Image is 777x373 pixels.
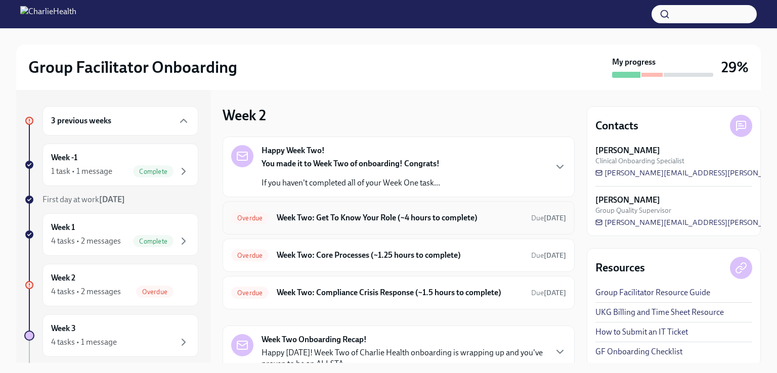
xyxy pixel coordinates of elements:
h6: Week Two: Compliance Crisis Response (~1.5 hours to complete) [277,287,523,298]
span: Clinical Onboarding Specialist [595,156,684,166]
strong: [DATE] [544,214,566,222]
strong: [DATE] [99,195,125,204]
a: Week 34 tasks • 1 message [24,314,198,357]
span: Group Quality Supervisor [595,206,671,215]
a: OverdueWeek Two: Core Processes (~1.25 hours to complete)Due[DATE] [231,247,566,263]
h4: Resources [595,260,645,275]
h4: Contacts [595,118,638,133]
h2: Group Facilitator Onboarding [28,57,237,77]
span: Due [531,289,566,297]
span: September 16th, 2025 08:00 [531,251,566,260]
div: 4 tasks • 2 messages [51,286,121,297]
div: 1 task • 1 message [51,166,112,177]
span: First day at work [42,195,125,204]
p: Happy [DATE]! Week Two of Charlie Health onboarding is wrapping up and you've proven to be an ALL... [262,347,546,369]
span: September 16th, 2025 08:00 [531,213,566,223]
a: Week 14 tasks • 2 messagesComplete [24,213,198,256]
a: Group Facilitator Resource Guide [595,287,710,298]
strong: My progress [612,57,656,68]
a: GF Onboarding Checklist [595,346,682,357]
a: OverdueWeek Two: Get To Know Your Role (~4 hours to complete)Due[DATE] [231,210,566,226]
span: Overdue [136,288,174,296]
a: Week -11 task • 1 messageComplete [24,144,198,186]
div: 4 tasks • 1 message [51,337,117,348]
a: UKG Billing and Time Sheet Resource [595,307,724,318]
span: Overdue [231,289,269,297]
span: Due [531,251,566,260]
strong: [PERSON_NAME] [595,145,660,156]
strong: [DATE] [544,251,566,260]
h6: 3 previous weeks [51,115,111,126]
span: Complete [133,168,174,175]
h6: Week 3 [51,323,76,334]
span: September 16th, 2025 08:00 [531,288,566,298]
strong: [PERSON_NAME] [595,195,660,206]
div: 3 previous weeks [42,106,198,135]
h3: Week 2 [223,106,266,124]
a: First day at work[DATE] [24,194,198,205]
h6: Week 1 [51,222,75,233]
h6: Week Two: Get To Know Your Role (~4 hours to complete) [277,212,523,223]
strong: Week Two Onboarding Recap! [262,334,367,345]
span: Overdue [231,214,269,222]
strong: Happy Week Two! [262,145,325,156]
a: Week 24 tasks • 2 messagesOverdue [24,264,198,306]
span: Complete [133,238,174,245]
a: OverdueWeek Two: Compliance Crisis Response (~1.5 hours to complete)Due[DATE] [231,285,566,301]
strong: [DATE] [544,289,566,297]
a: How to Submit an IT Ticket [595,327,688,338]
img: CharlieHealth [20,6,76,22]
p: If you haven't completed all of your Week One task... [262,177,440,189]
div: 4 tasks • 2 messages [51,236,121,247]
span: Overdue [231,252,269,259]
h6: Week Two: Core Processes (~1.25 hours to complete) [277,250,523,261]
h3: 29% [721,58,749,76]
span: Due [531,214,566,222]
h6: Week 2 [51,272,75,284]
strong: You made it to Week Two of onboarding! Congrats! [262,159,440,168]
h6: Week -1 [51,152,77,163]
